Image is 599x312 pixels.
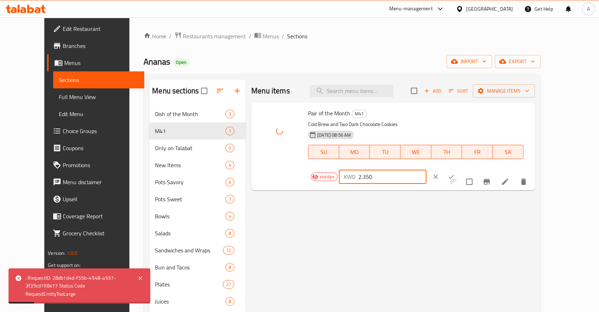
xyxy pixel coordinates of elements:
span: Get support on: [48,261,80,270]
span: Plates [155,280,223,289]
span: Sort sections [212,82,229,99]
span: Edit Menu [59,110,139,118]
span: 4 [226,162,234,169]
button: SU [308,145,339,159]
div: Pots Savory6 [149,174,246,191]
span: Sort items [444,86,473,97]
span: Add [423,87,442,95]
span: import [452,57,486,66]
div: Dish of the Month [155,110,225,118]
div: Bun and Tacos8 [149,259,246,276]
a: Coverage Report [47,208,144,225]
span: SA [496,147,521,157]
span: Menus [263,32,279,40]
p: KWD [344,173,356,181]
div: Sandwiches and Wraps12 [149,242,246,259]
span: Menu disclaimer [63,178,139,186]
div: Open [173,58,189,67]
span: Manage items [478,87,529,95]
span: 27 [223,281,234,288]
button: clear [428,169,443,185]
span: FR [465,147,490,157]
a: Edit Menu [53,105,144,122]
a: Edit menu item [501,177,509,186]
span: Pots Sweet [155,195,225,203]
span: 1.0.0 [67,248,78,258]
span: Menus [64,59,139,67]
li: / [249,32,251,40]
span: Juices [155,297,225,306]
span: Restaurants management [183,32,246,40]
span: Grocery Checklist [63,229,139,237]
button: Sort [447,86,470,97]
span: A [587,5,590,13]
span: Version: [48,248,65,258]
a: Home [144,32,166,40]
div: items [225,195,234,203]
span: Select section [407,83,421,98]
button: MO [339,145,370,159]
span: Select to update [462,174,477,189]
span: SU [311,147,336,157]
span: Pots Savory [155,178,225,186]
button: TH [431,145,462,159]
a: Menu disclaimer [47,174,144,191]
div: Pots Sweet7 [149,191,246,208]
span: Ananas [144,54,170,70]
a: Sections [53,71,144,88]
li: / [169,32,172,40]
div: Salads8 [149,225,246,242]
span: Sort [449,87,468,95]
span: Pair of the Month [308,108,350,119]
li: / [282,32,284,40]
div: Plates27 [149,276,246,293]
div: Salads [155,229,225,237]
button: Branch-specific-item [478,173,495,190]
span: New Items [155,161,225,169]
div: Bowls [155,212,225,220]
span: Upsell [63,195,139,203]
div: items [225,144,234,152]
div: items [225,178,234,186]
span: 0 [226,145,234,152]
a: Branches [47,37,144,54]
span: Promotions [63,161,139,169]
div: Only on Talabat0 [149,139,246,157]
span: [DATE] 08:56 AM [314,132,354,138]
a: Coupons [47,139,144,157]
div: M41 [352,110,367,118]
div: Dish of the Month3 [149,105,246,122]
div: Sandwiches and Wraps [155,246,223,254]
h2: Menu items [251,86,290,96]
a: Edit Restaurant [47,20,144,37]
span: 8 [226,230,234,237]
div: items [225,229,234,237]
p: Cold Brew and Two Dark Chocolate Cookies [308,120,524,129]
a: Restaurants management [174,32,246,41]
div: items [225,297,234,306]
button: FR [462,145,493,159]
button: WE [401,145,431,159]
span: 3 [226,111,234,117]
div: items [223,280,234,289]
span: 4 [226,213,234,220]
a: Support.OpsPlatform [48,268,93,277]
div: items [223,246,234,254]
a: Full Menu View [53,88,144,105]
div: [GEOGRAPHIC_DATA] [466,5,513,13]
div: items [225,127,234,135]
span: TU [373,147,398,157]
div: items [225,110,234,118]
div: items [225,161,234,169]
a: Upsell [47,191,144,208]
button: Add section [229,82,246,99]
span: Select all sections [197,83,212,98]
span: Bun and Tacos [155,263,225,272]
span: WE [403,147,429,157]
span: Sections [287,32,307,40]
div: Bowls4 [149,208,246,225]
